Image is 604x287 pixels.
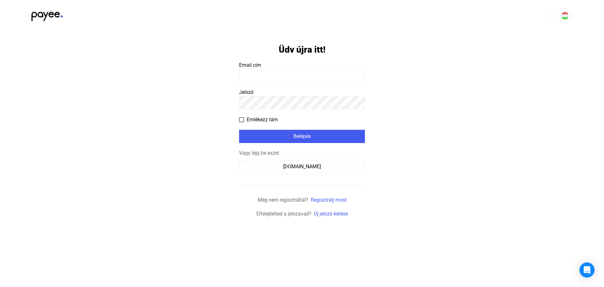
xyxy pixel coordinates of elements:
a: Regisztrálj most [311,197,347,203]
h1: Üdv újra itt! [279,44,326,55]
img: HU [561,12,569,20]
img: black-payee-blue-dot.svg [31,8,63,21]
span: Emlékezz rám [247,116,278,123]
button: HU [557,8,573,23]
a: [DOMAIN_NAME] [239,164,365,169]
button: [DOMAIN_NAME] [239,160,365,173]
div: [DOMAIN_NAME] [241,163,363,170]
div: Belépés [241,133,363,140]
a: Új jelszó kérése [314,211,348,217]
div: Open Intercom Messenger [579,262,595,278]
button: Belépés [239,130,365,143]
span: Email cím [239,62,261,68]
span: Elfelejtetted a jelszavad? [256,211,311,217]
div: Vagy lépj be ezzel: [239,149,365,157]
span: Jelszó [239,89,254,95]
span: Még nem regisztráltál? [258,197,308,203]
